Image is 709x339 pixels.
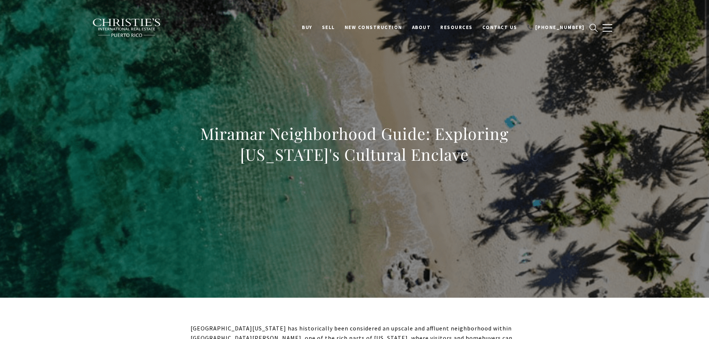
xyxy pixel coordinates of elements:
[407,20,436,35] a: About
[522,20,590,35] a: 📞 [PHONE_NUMBER]
[297,20,317,35] a: BUY
[317,20,340,35] a: SELL
[340,20,407,35] a: New Construction
[482,24,517,31] span: Contact Us
[527,24,585,31] span: 📞 [PHONE_NUMBER]
[92,18,162,38] img: Christie's International Real Estate black text logo
[191,123,519,165] h1: Miramar Neighborhood Guide: Exploring [US_STATE]'s Cultural Enclave
[345,24,402,31] span: New Construction
[435,20,478,35] a: Resources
